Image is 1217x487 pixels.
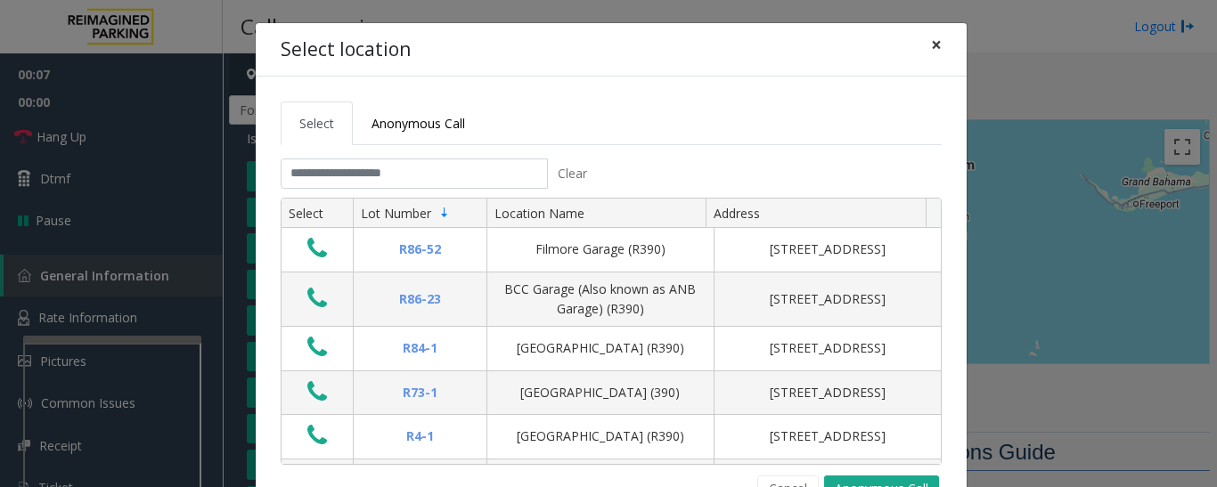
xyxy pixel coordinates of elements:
div: [STREET_ADDRESS] [725,383,930,402]
span: × [931,32,942,57]
div: [GEOGRAPHIC_DATA] (R390) [498,426,703,446]
button: Clear [548,158,598,189]
span: Lot Number [361,205,431,222]
div: Data table [282,199,941,464]
th: Select [282,199,353,229]
div: R86-52 [364,239,476,259]
div: BCC Garage (Also known as ANB Garage) (R390) [498,280,703,320]
ul: Tabs [281,101,942,145]
div: R4-1 [364,426,476,446]
button: Close [919,23,954,67]
div: [STREET_ADDRESS] [725,239,930,259]
div: [GEOGRAPHIC_DATA] (390) [498,383,703,402]
span: Select [299,115,334,132]
div: Filmore Garage (R390) [498,239,703,259]
div: R86-23 [364,289,476,309]
h4: Select location [281,36,411,64]
div: R73-1 [364,383,476,402]
div: [STREET_ADDRESS] [725,289,930,309]
span: Address [714,205,760,222]
div: [STREET_ADDRESS] [725,426,930,446]
span: Anonymous Call [372,115,465,132]
div: [GEOGRAPHIC_DATA] (R390) [498,338,703,358]
div: [STREET_ADDRESS] [725,338,930,358]
div: R84-1 [364,338,476,358]
span: Sortable [437,206,452,220]
span: Location Name [494,205,584,222]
